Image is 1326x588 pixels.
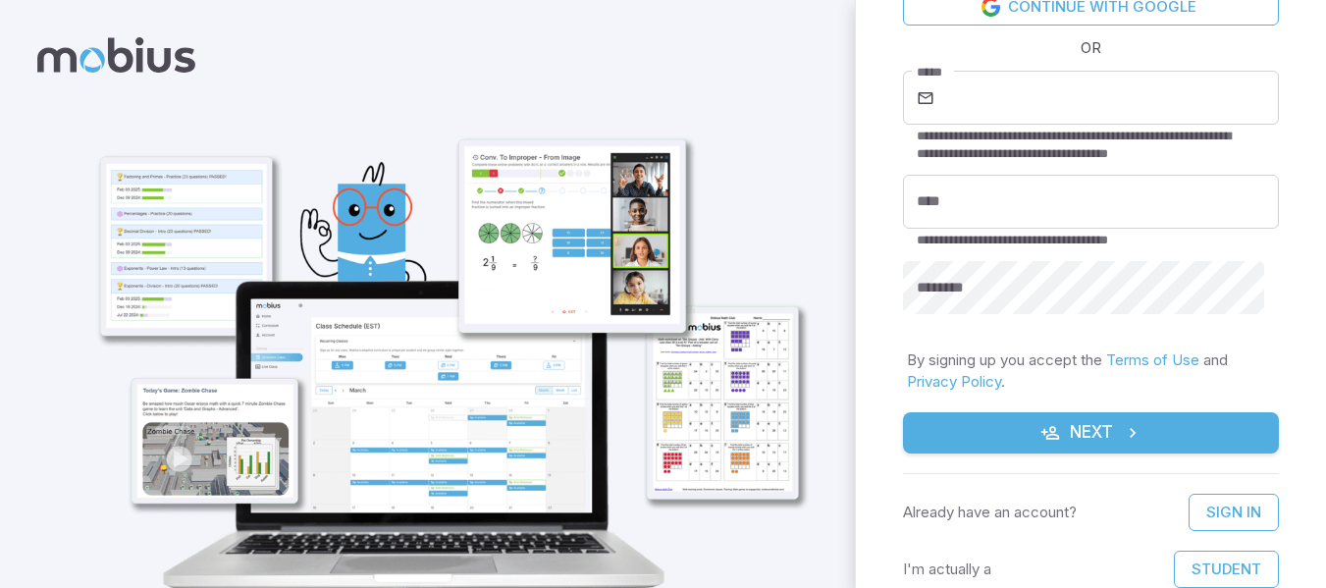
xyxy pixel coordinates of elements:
p: Already have an account? [903,502,1077,523]
a: Terms of Use [1106,350,1199,369]
button: Next [903,412,1279,454]
a: Privacy Policy [907,372,1001,391]
p: By signing up you accept the and . [907,349,1275,393]
p: I'm actually a [903,559,991,580]
a: Sign In [1189,494,1279,531]
span: OR [1076,37,1106,59]
button: Student [1174,551,1279,588]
